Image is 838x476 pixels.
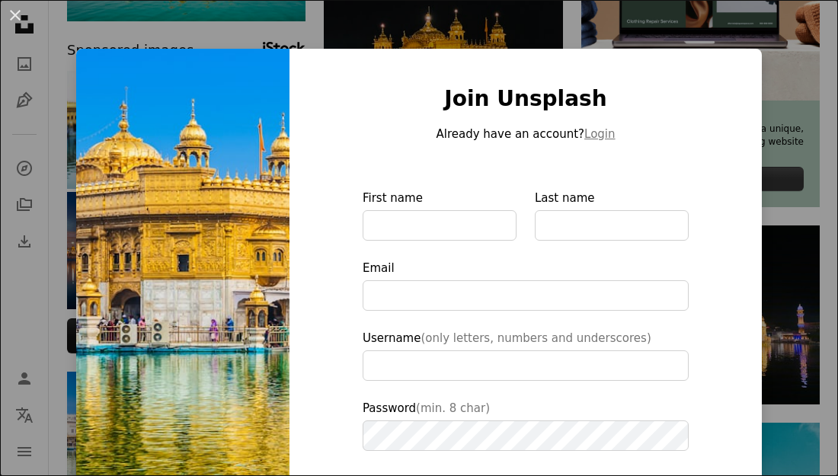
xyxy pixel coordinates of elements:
[584,125,615,143] button: Login
[363,329,689,381] label: Username
[535,189,689,241] label: Last name
[421,331,651,345] span: (only letters, numbers and underscores)
[363,350,689,381] input: Username(only letters, numbers and underscores)
[363,125,689,143] p: Already have an account?
[363,210,517,241] input: First name
[363,85,689,113] h1: Join Unsplash
[535,210,689,241] input: Last name
[416,401,490,415] span: (min. 8 char)
[363,189,517,241] label: First name
[363,399,689,451] label: Password
[363,420,689,451] input: Password(min. 8 char)
[363,259,689,311] label: Email
[363,280,689,311] input: Email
